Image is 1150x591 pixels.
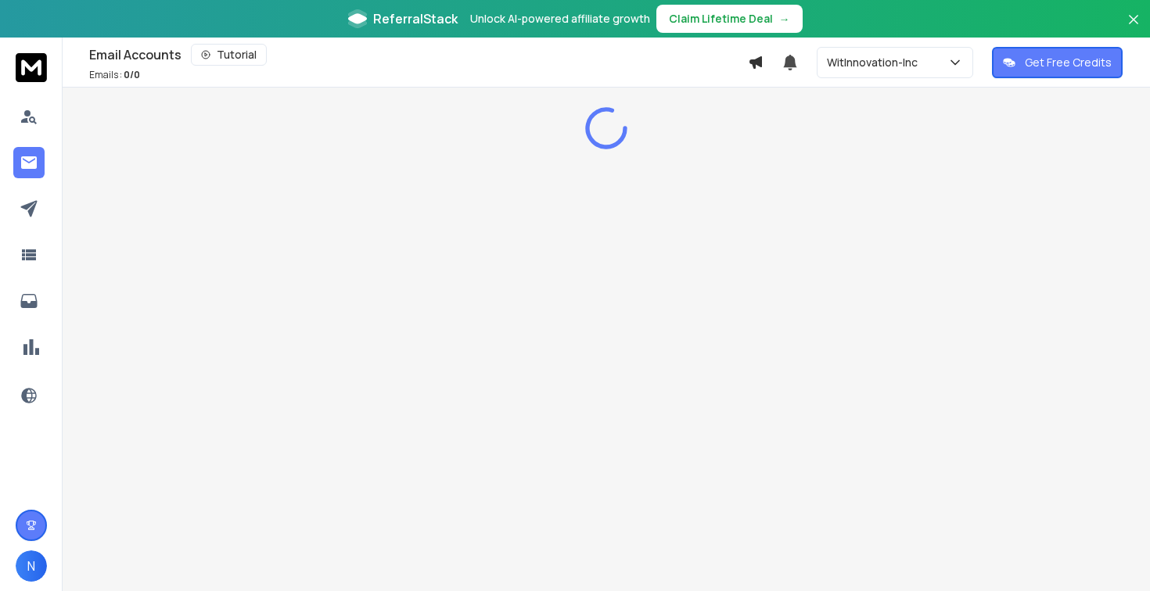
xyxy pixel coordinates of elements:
[89,69,140,81] p: Emails :
[124,68,140,81] span: 0 / 0
[1123,9,1144,47] button: Close banner
[470,11,650,27] p: Unlock AI-powered affiliate growth
[827,55,924,70] p: WitInnovation-Inc
[779,11,790,27] span: →
[16,550,47,582] button: N
[373,9,458,28] span: ReferralStack
[191,44,267,66] button: Tutorial
[656,5,803,33] button: Claim Lifetime Deal→
[1025,55,1112,70] p: Get Free Credits
[992,47,1123,78] button: Get Free Credits
[89,44,748,66] div: Email Accounts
